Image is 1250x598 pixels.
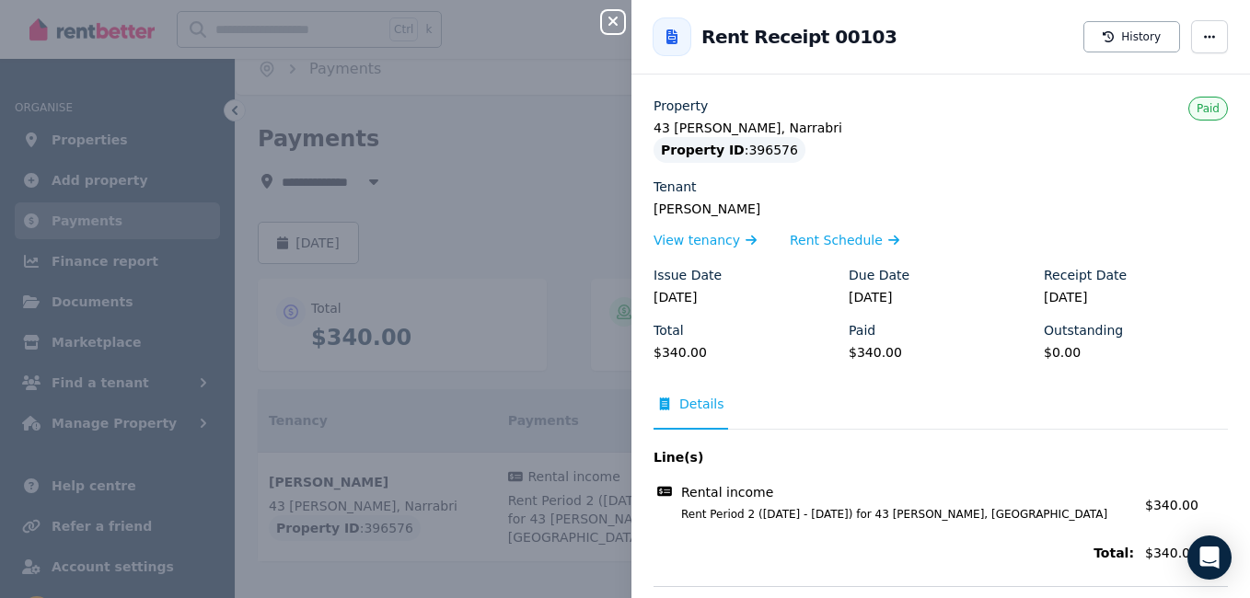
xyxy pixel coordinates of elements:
span: $340.00 [1145,544,1228,562]
label: Outstanding [1044,321,1123,339]
span: Rental income [681,483,773,501]
span: View tenancy [654,231,740,249]
legend: $340.00 [654,343,838,362]
div: Open Intercom Messenger [1187,535,1232,580]
span: Rent Period 2 ([DATE] - [DATE]) for 43 [PERSON_NAME], [GEOGRAPHIC_DATA] [659,507,1134,522]
legend: [PERSON_NAME] [654,200,1228,218]
label: Receipt Date [1044,266,1127,284]
label: Total [654,321,684,339]
nav: Tabs [654,395,1228,430]
button: History [1083,21,1180,52]
a: Rent Schedule [790,231,899,249]
legend: [DATE] [1044,288,1228,306]
label: Issue Date [654,266,722,284]
legend: 43 [PERSON_NAME], Narrabri [654,119,1228,137]
span: Total: [654,544,1134,562]
label: Tenant [654,178,697,196]
span: Rent Schedule [790,231,883,249]
label: Paid [849,321,875,339]
span: $340.00 [1145,498,1198,512]
legend: [DATE] [849,288,1033,306]
div: : 396576 [654,137,805,163]
h2: Rent Receipt 00103 [701,24,897,50]
legend: $340.00 [849,343,1033,362]
label: Property [654,97,708,115]
span: Details [679,395,724,413]
legend: $0.00 [1044,343,1228,362]
span: Paid [1197,102,1220,115]
legend: [DATE] [654,288,838,306]
span: Line(s) [654,448,1134,466]
label: Due Date [849,266,909,284]
a: View tenancy [654,231,757,249]
span: Property ID [661,141,745,159]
